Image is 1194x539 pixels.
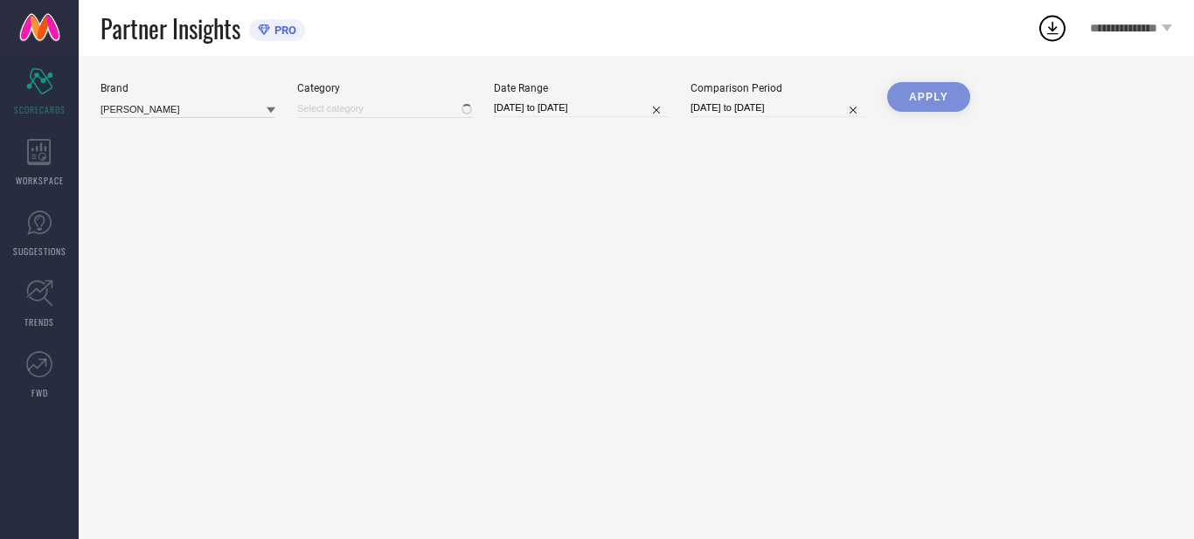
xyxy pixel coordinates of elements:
[13,245,66,258] span: SUGGESTIONS
[31,386,48,399] span: FWD
[691,82,865,94] div: Comparison Period
[297,82,472,94] div: Category
[1037,12,1068,44] div: Open download list
[14,103,66,116] span: SCORECARDS
[16,174,64,187] span: WORKSPACE
[101,10,240,46] span: Partner Insights
[494,99,669,117] input: Select date range
[494,82,669,94] div: Date Range
[101,82,275,94] div: Brand
[24,315,54,328] span: TRENDS
[270,24,296,37] span: PRO
[691,99,865,117] input: Select comparison period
